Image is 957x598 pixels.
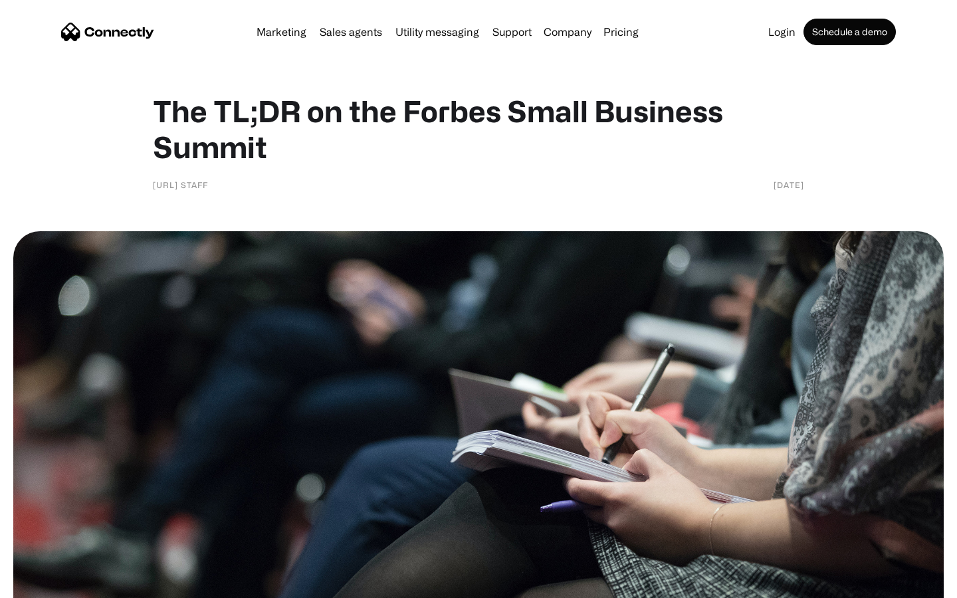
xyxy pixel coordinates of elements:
[27,575,80,593] ul: Language list
[598,27,644,37] a: Pricing
[544,23,591,41] div: Company
[774,178,804,191] div: [DATE]
[251,27,312,37] a: Marketing
[153,178,208,191] div: [URL] Staff
[314,27,387,37] a: Sales agents
[803,19,896,45] a: Schedule a demo
[153,93,804,165] h1: The TL;DR on the Forbes Small Business Summit
[13,575,80,593] aside: Language selected: English
[390,27,484,37] a: Utility messaging
[763,27,801,37] a: Login
[487,27,537,37] a: Support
